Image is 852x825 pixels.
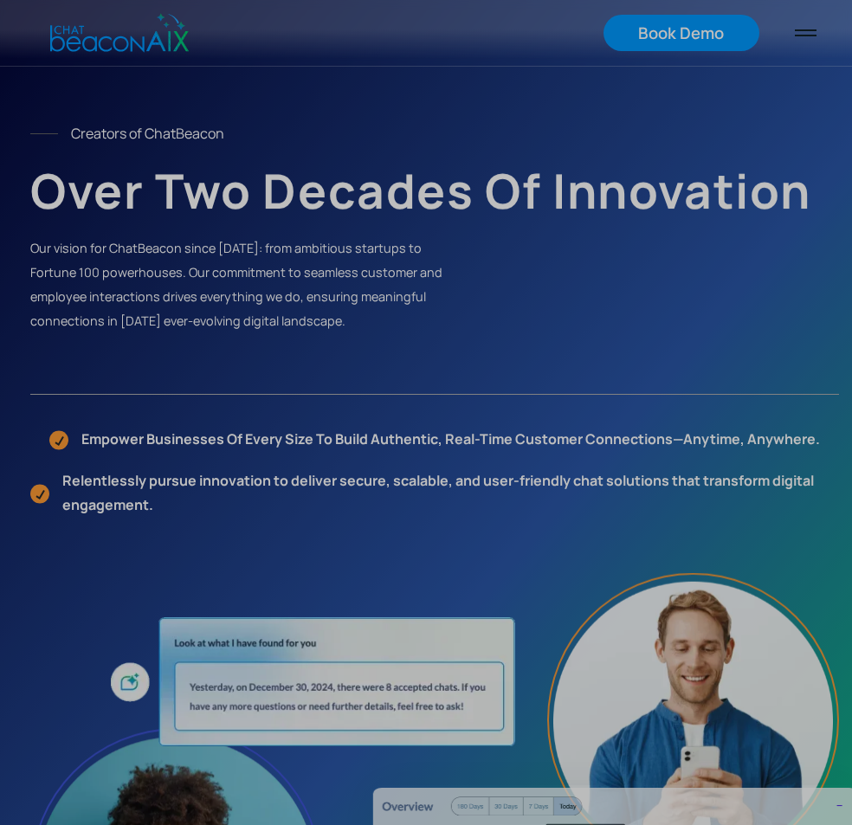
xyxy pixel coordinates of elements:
a: Book Demo [603,15,759,51]
strong: Relentlessly pursue innovation to deliver secure, scalable, and user-friendly chat solutions that... [62,471,814,514]
a: home [35,3,198,63]
strong: Over Two Decades of Innovation [30,158,811,223]
p: Our vision for ChatBeacon since [DATE]: from ambitious startups to Fortune 100 powerhouses. Our c... [30,236,460,333]
img: Line [30,133,58,134]
div: Book Demo [638,22,724,44]
img: Check Icon Orange [49,428,68,450]
div: Creators of ChatBeacon [71,121,224,145]
img: Check Icon Orange [30,481,49,504]
strong: Empower businesses of every size to build authentic, real-time customer connections—anytime, anyw... [81,429,820,448]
